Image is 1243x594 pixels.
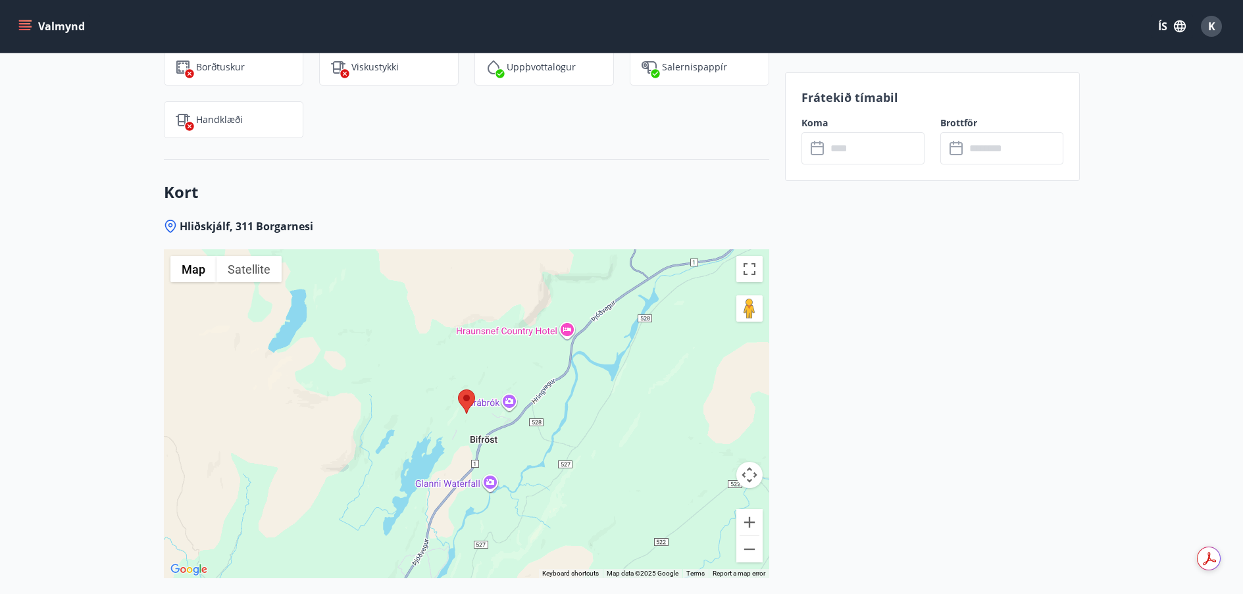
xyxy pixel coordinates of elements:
[1151,14,1193,38] button: ÍS
[662,61,727,74] p: Salernispappír
[180,219,313,234] span: Hliðskjálf, 311 Borgarnesi
[736,536,763,562] button: Zoom out
[736,256,763,282] button: Toggle fullscreen view
[801,89,1063,106] p: Frátekið tímabil
[1196,11,1227,42] button: K
[167,561,211,578] img: Google
[641,59,657,75] img: JsUkc86bAWErts0UzsjU3lk4pw2986cAIPoh8Yw7.svg
[175,112,191,128] img: uiBtL0ikWr40dZiggAgPY6zIBwQcLm3lMVfqTObx.svg
[216,256,282,282] button: Show satellite imagery
[801,116,925,130] label: Koma
[196,61,245,74] p: Borðtuskur
[175,59,191,75] img: FQTGzxj9jDlMaBqrp2yyjtzD4OHIbgqFuIf1EfZm.svg
[686,570,705,577] a: Terms (opens in new tab)
[486,59,501,75] img: y5Bi4hK1jQC9cBVbXcWRSDyXCR2Ut8Z2VPlYjj17.svg
[164,181,769,203] h3: Kort
[330,59,346,75] img: tIVzTFYizac3SNjIS52qBBKOADnNn3qEFySneclv.svg
[196,113,243,126] p: Handklæði
[736,462,763,488] button: Map camera controls
[736,295,763,322] button: Drag Pegman onto the map to open Street View
[1208,19,1215,34] span: K
[736,509,763,535] button: Zoom in
[542,569,599,578] button: Keyboard shortcuts
[940,116,1063,130] label: Brottför
[713,570,765,577] a: Report a map error
[507,61,576,74] p: Uppþvottalögur
[167,561,211,578] a: Open this area in Google Maps (opens a new window)
[16,14,90,38] button: menu
[607,570,678,577] span: Map data ©2025 Google
[351,61,399,74] p: Viskustykki
[170,256,216,282] button: Show street map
